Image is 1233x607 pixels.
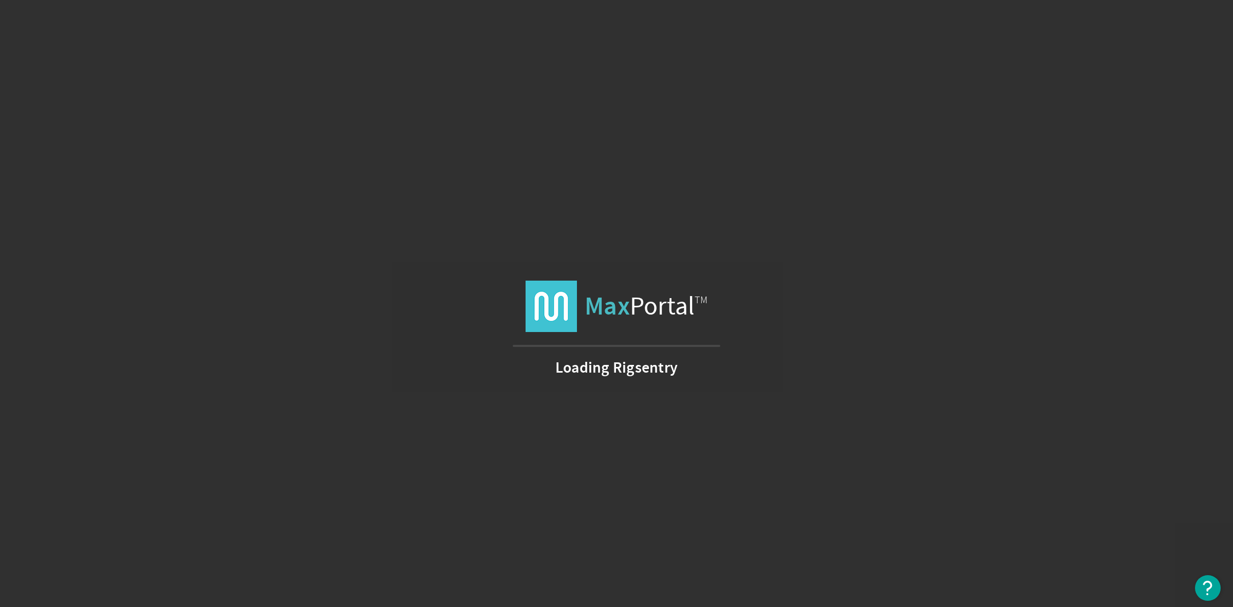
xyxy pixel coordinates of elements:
[695,293,707,306] span: TM
[526,281,577,332] img: logo
[555,362,678,373] strong: Loading Rigsentry
[585,289,630,323] strong: Max
[585,281,707,332] span: Portal
[1195,575,1221,601] button: Open Resource Center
